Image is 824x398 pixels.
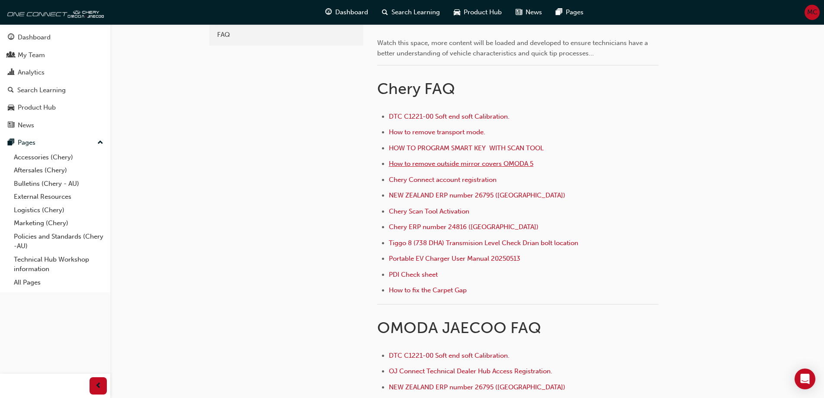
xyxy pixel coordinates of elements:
[325,7,332,18] span: guage-icon
[454,7,460,18] span: car-icon
[3,135,107,151] button: Pages
[516,7,522,18] span: news-icon
[566,7,584,17] span: Pages
[95,381,102,392] span: prev-icon
[389,239,578,247] a: Tiggo 8 (738 DHA) Transmision Level Check Drian bolt location
[4,3,104,21] img: oneconnect
[389,144,544,152] a: HOW TO PROGRAM SMART KEY WITH SCAN TOOL
[8,34,14,42] span: guage-icon
[389,128,485,136] a: How to remove transport mode.
[389,207,471,215] a: Chery Scan Tool Activation
[389,223,539,231] a: Chery ERP number 24816 ([GEOGRAPHIC_DATA])
[805,5,820,20] button: MC
[217,30,356,40] div: FAQ
[391,7,440,17] span: Search Learning
[382,7,388,18] span: search-icon
[549,3,590,21] a: pages-iconPages
[10,230,107,253] a: Policies and Standards (Chery -AU)
[389,367,552,375] a: OJ Connect Technical Dealer Hub Access Registration.
[10,164,107,177] a: Aftersales (Chery)
[18,32,51,42] div: Dashboard
[389,160,533,168] a: How to remove outside mirror covers OMODA 5
[18,68,45,78] div: Analytics
[8,87,14,94] span: search-icon
[389,286,467,294] a: How to fix the Carpet Gap
[3,47,107,63] a: My Team
[556,7,562,18] span: pages-icon
[10,177,107,191] a: Bulletins (Chery - AU)
[10,204,107,217] a: Logistics (Chery)
[318,3,375,21] a: guage-iconDashboard
[807,7,818,17] span: MC
[8,122,14,129] span: news-icon
[377,318,541,337] span: OMODA JAECOO FAQ
[377,39,650,57] span: Watch this space, more content will be loaded and developed to ensure technicians have a better u...
[389,191,565,199] a: NEW ZEALAND ERP number 26795 ([GEOGRAPHIC_DATA])
[18,138,35,148] div: Pages
[8,104,14,112] span: car-icon
[3,82,107,98] a: Search Learning
[377,79,455,98] span: Chery FAQ
[8,69,14,77] span: chart-icon
[509,3,549,21] a: news-iconNews
[389,176,497,184] a: Chery Connect account registration
[10,190,107,204] a: External Resources
[335,7,368,17] span: Dashboard
[10,217,107,230] a: Marketing (Chery)
[97,137,103,149] span: up-icon
[389,113,510,120] a: DTC C1221-00 Soft end soft Calibration.
[3,65,107,81] a: Analytics
[10,253,107,276] a: Technical Hub Workshop information
[3,29,107,45] a: Dashboard
[389,352,510,359] a: DTC C1221-00 Soft end soft Calibration.
[18,103,56,113] div: Product Hub
[3,28,107,135] button: DashboardMy TeamAnalyticsSearch LearningProduct HubNews
[389,255,520,262] a: Portable EV Charger User Manual 20250513
[464,7,502,17] span: Product Hub
[8,139,14,147] span: pages-icon
[795,369,815,389] div: Open Intercom Messenger
[389,271,438,278] a: PDI Check sheet
[10,276,107,289] a: All Pages
[447,3,509,21] a: car-iconProduct Hub
[3,100,107,116] a: Product Hub
[213,27,360,42] a: FAQ
[17,85,66,95] div: Search Learning
[18,120,34,130] div: News
[8,52,14,59] span: people-icon
[18,50,45,60] div: My Team
[10,151,107,164] a: Accessories (Chery)
[375,3,447,21] a: search-iconSearch Learning
[389,383,565,391] a: NEW ZEALAND ERP number 26795 ([GEOGRAPHIC_DATA])
[3,117,107,133] a: News
[526,7,542,17] span: News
